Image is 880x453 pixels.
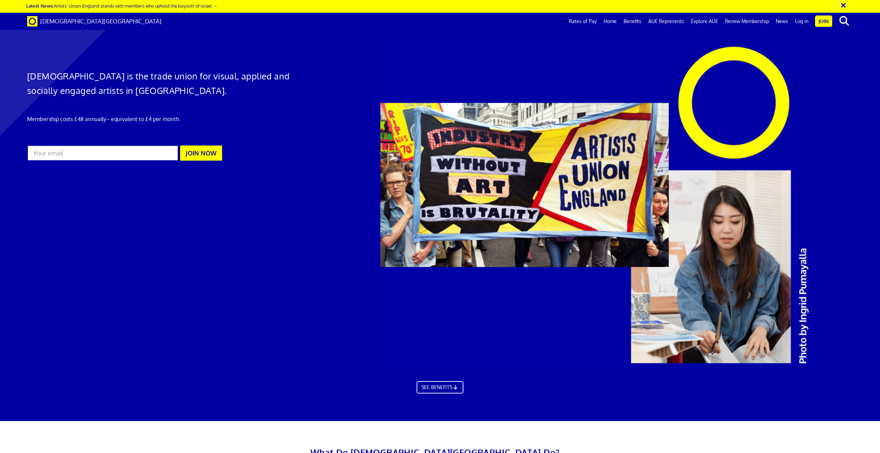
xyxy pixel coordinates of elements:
h1: [DEMOGRAPHIC_DATA] is the trade union for visual, applied and socially engaged artists in [GEOGRA... [27,69,296,98]
button: search [834,14,855,28]
a: Explore AUE [687,13,722,30]
a: Benefits [620,13,645,30]
a: Brand [DEMOGRAPHIC_DATA][GEOGRAPHIC_DATA] [22,13,167,30]
a: Log in [792,13,812,30]
a: SEE BENEFITS [417,381,463,393]
a: Latest News:Artists’ Union England stands with members who uphold the boycott of Israel → [26,3,217,9]
span: [DEMOGRAPHIC_DATA][GEOGRAPHIC_DATA] [40,18,162,25]
a: AUE Represents [645,13,687,30]
a: Home [600,13,620,30]
button: JOIN NOW [180,145,222,161]
p: Membership costs £48 annually – equivalent to £4 per month. [27,115,296,123]
a: Join [815,15,832,27]
strong: Latest News: [26,3,54,9]
a: Rates of Pay [565,13,600,30]
a: Renew Membership [722,13,772,30]
input: Your email [27,145,178,161]
a: News [772,13,792,30]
